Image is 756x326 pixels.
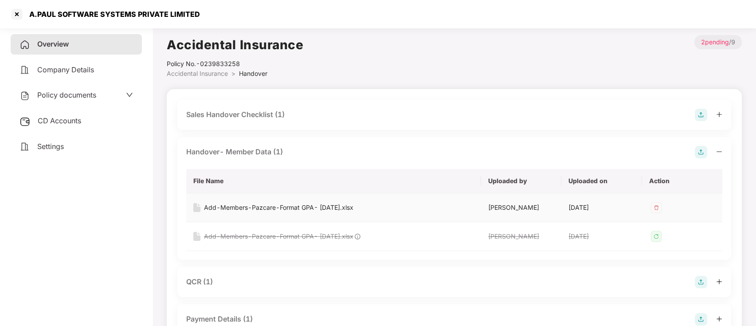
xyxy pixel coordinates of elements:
img: svg+xml;base64,PHN2ZyB4bWxucz0iaHR0cDovL3d3dy53My5vcmcvMjAwMC9zdmciIHdpZHRoPSIyOCIgaGVpZ2h0PSIyOC... [695,276,707,288]
div: Add-Members-Pazcare-Format GPA- [DATE].xlsx [204,232,353,241]
img: svg+xml;base64,PHN2ZyB4bWxucz0iaHR0cDovL3d3dy53My5vcmcvMjAwMC9zdmciIHdpZHRoPSIyNCIgaGVpZ2h0PSIyNC... [20,90,30,101]
th: Action [642,169,722,193]
div: Sales Handover Checklist (1) [186,109,285,120]
p: / 9 [694,35,742,49]
img: svg+xml;base64,PHN2ZyB4bWxucz0iaHR0cDovL3d3dy53My5vcmcvMjAwMC9zdmciIHdpZHRoPSIxOCIgaGVpZ2h0PSIxOC... [353,232,361,240]
img: svg+xml;base64,PHN2ZyB4bWxucz0iaHR0cDovL3d3dy53My5vcmcvMjAwMC9zdmciIHdpZHRoPSIxNiIgaGVpZ2h0PSIyMC... [193,203,200,212]
img: svg+xml;base64,PHN2ZyB4bWxucz0iaHR0cDovL3d3dy53My5vcmcvMjAwMC9zdmciIHdpZHRoPSIzMiIgaGVpZ2h0PSIzMi... [649,229,663,244]
th: Uploaded on [561,169,642,193]
span: 2 pending [701,38,729,46]
span: Handover [239,70,267,77]
span: plus [716,316,722,322]
th: File Name [186,169,481,193]
img: svg+xml;base64,PHN2ZyB4bWxucz0iaHR0cDovL3d3dy53My5vcmcvMjAwMC9zdmciIHdpZHRoPSIyNCIgaGVpZ2h0PSIyNC... [20,39,30,50]
img: svg+xml;base64,PHN2ZyB3aWR0aD0iMjUiIGhlaWdodD0iMjQiIHZpZXdCb3g9IjAgMCAyNSAyNCIgZmlsbD0ibm9uZSIgeG... [20,116,31,127]
h1: Accidental Insurance [167,35,303,55]
img: svg+xml;base64,PHN2ZyB4bWxucz0iaHR0cDovL3d3dy53My5vcmcvMjAwMC9zdmciIHdpZHRoPSIyOCIgaGVpZ2h0PSIyOC... [695,146,707,158]
span: down [126,91,133,98]
div: Payment Details (1) [186,314,253,325]
span: minus [716,149,722,155]
img: svg+xml;base64,PHN2ZyB4bWxucz0iaHR0cDovL3d3dy53My5vcmcvMjAwMC9zdmciIHdpZHRoPSIxNiIgaGVpZ2h0PSIyMC... [193,232,200,241]
div: A.PAUL SOFTWARE SYSTEMS PRIVATE LIMITED [24,10,200,19]
div: [DATE] [568,203,635,212]
span: Accidental Insurance [167,70,228,77]
span: plus [716,111,722,118]
div: Handover- Member Data (1) [186,146,283,157]
span: plus [716,279,722,285]
img: svg+xml;base64,PHN2ZyB4bWxucz0iaHR0cDovL3d3dy53My5vcmcvMjAwMC9zdmciIHdpZHRoPSIyNCIgaGVpZ2h0PSIyNC... [20,141,30,152]
div: Policy No.- 0239833258 [167,59,303,69]
span: Company Details [37,65,94,74]
div: [DATE] [568,232,635,241]
span: > [231,70,235,77]
div: QCR (1) [186,276,213,287]
img: svg+xml;base64,PHN2ZyB4bWxucz0iaHR0cDovL3d3dy53My5vcmcvMjAwMC9zdmciIHdpZHRoPSIyOCIgaGVpZ2h0PSIyOC... [695,313,707,326]
span: Overview [37,39,69,48]
img: svg+xml;base64,PHN2ZyB4bWxucz0iaHR0cDovL3d3dy53My5vcmcvMjAwMC9zdmciIHdpZHRoPSIyOCIgaGVpZ2h0PSIyOC... [695,109,707,121]
span: Policy documents [37,90,96,99]
div: [PERSON_NAME] [488,203,554,212]
img: svg+xml;base64,PHN2ZyB4bWxucz0iaHR0cDovL3d3dy53My5vcmcvMjAwMC9zdmciIHdpZHRoPSIzMiIgaGVpZ2h0PSIzMi... [649,200,663,215]
span: Settings [37,142,64,151]
div: Add-Members-Pazcare-Format GPA- [DATE].xlsx [204,203,353,212]
img: svg+xml;base64,PHN2ZyB4bWxucz0iaHR0cDovL3d3dy53My5vcmcvMjAwMC9zdmciIHdpZHRoPSIyNCIgaGVpZ2h0PSIyNC... [20,65,30,75]
span: CD Accounts [38,116,81,125]
div: [PERSON_NAME] [488,232,554,241]
th: Uploaded by [481,169,561,193]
